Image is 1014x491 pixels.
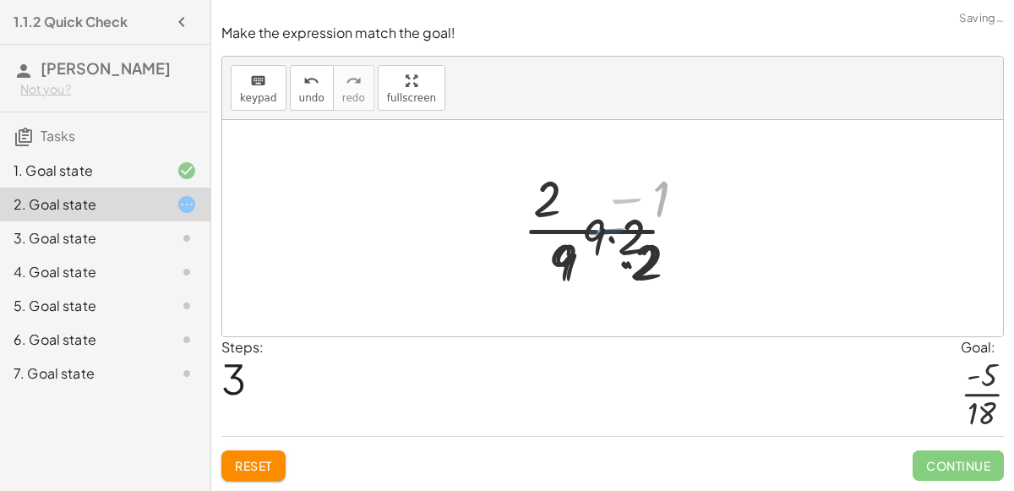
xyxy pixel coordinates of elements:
button: undoundo [290,65,334,111]
i: Task finished and correct. [177,161,197,181]
button: Reset [221,450,286,481]
span: fullscreen [387,92,436,104]
i: Task not started. [177,363,197,384]
div: 6. Goal state [14,330,150,350]
h4: 1.1.2 Quick Check [14,12,128,32]
p: Make the expression match the goal! [221,24,1004,43]
div: Not you? [20,81,197,98]
div: Goal: [961,337,1004,357]
span: undo [299,92,324,104]
i: Task not started. [177,296,197,316]
i: Task not started. [177,330,197,350]
span: [PERSON_NAME] [41,58,171,78]
span: Saving… [959,10,1004,27]
div: 7. Goal state [14,363,150,384]
button: redoredo [333,65,374,111]
button: fullscreen [378,65,445,111]
label: Steps: [221,338,264,356]
i: undo [303,71,319,91]
i: Task not started. [177,262,197,282]
span: redo [342,92,365,104]
span: Reset [235,458,272,473]
div: 2. Goal state [14,194,150,215]
i: keyboard [250,71,266,91]
span: 3 [221,352,246,404]
i: Task not started. [177,228,197,248]
div: 5. Goal state [14,296,150,316]
i: redo [346,71,362,91]
span: keypad [240,92,277,104]
div: 4. Goal state [14,262,150,282]
span: Tasks [41,127,75,145]
div: 3. Goal state [14,228,150,248]
i: Task started. [177,194,197,215]
div: 1. Goal state [14,161,150,181]
button: keyboardkeypad [231,65,286,111]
